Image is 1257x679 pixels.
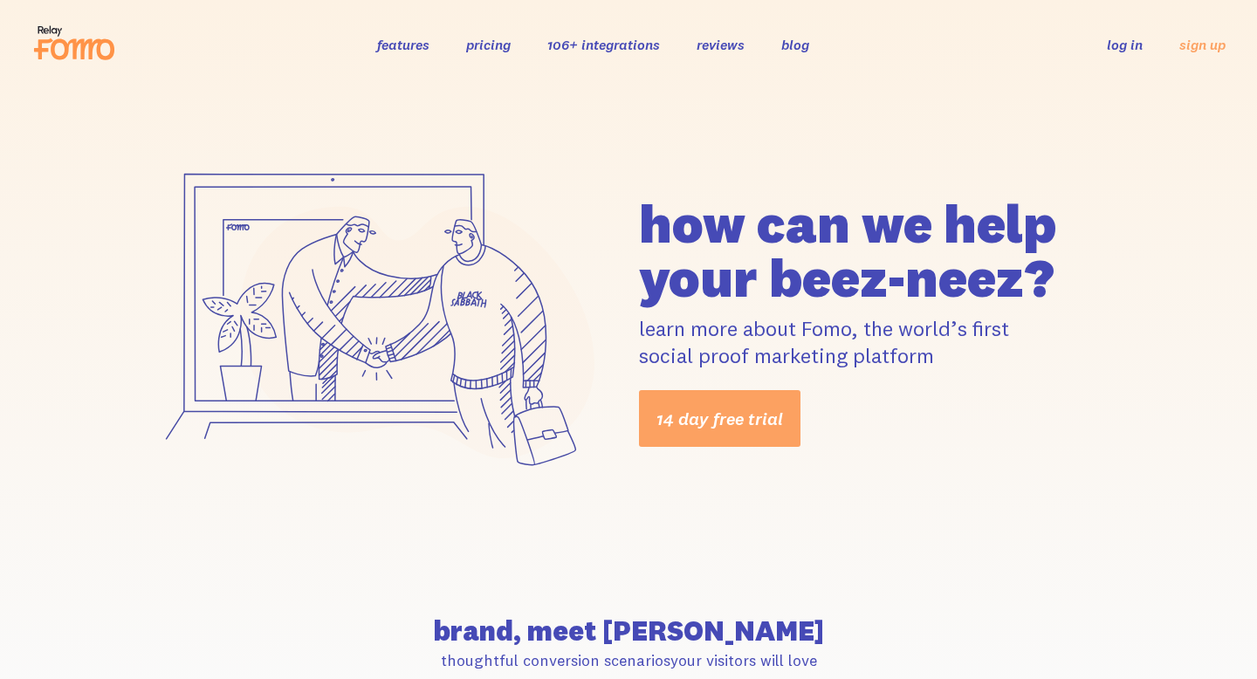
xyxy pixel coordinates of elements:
[781,36,809,53] a: blog
[697,36,745,53] a: reviews
[1179,36,1226,54] a: sign up
[377,36,429,53] a: features
[639,196,1116,305] h1: how can we help your beez-neez?
[547,36,660,53] a: 106+ integrations
[1107,36,1143,53] a: log in
[639,315,1116,369] p: learn more about Fomo, the world’s first social proof marketing platform
[141,617,1116,645] h2: brand, meet [PERSON_NAME]
[141,650,1116,670] p: thoughtful conversion scenarios your visitors will love
[466,36,511,53] a: pricing
[639,390,800,447] a: 14 day free trial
